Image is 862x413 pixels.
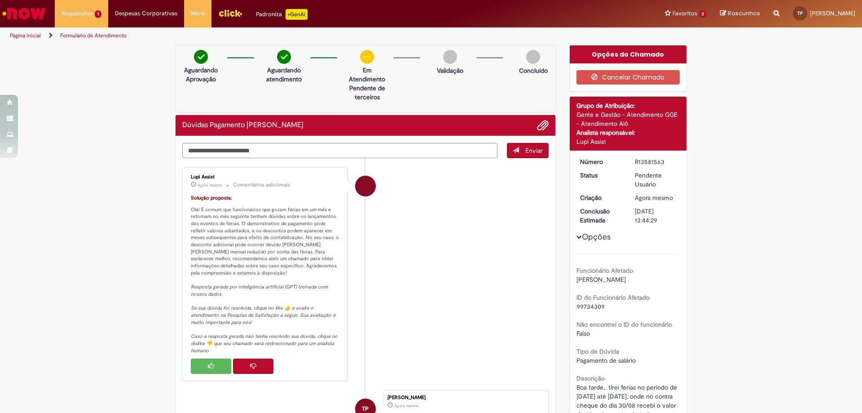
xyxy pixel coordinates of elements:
button: Cancelar Chamado [576,70,680,84]
div: Pendente Usuário [635,171,677,189]
p: Aguardando atendimento [262,66,306,84]
img: img-circle-grey.png [443,50,457,64]
div: Padroniza [256,9,308,20]
span: TP [797,10,803,16]
a: Formulário de Atendimento [60,32,127,39]
div: [PERSON_NAME] [387,395,544,400]
time: 30/09/2025 13:44:36 [198,182,222,188]
span: Requisições [62,9,93,18]
p: Validação [437,66,463,75]
font: Solução proposta: [191,195,232,201]
span: Agora mesmo [394,403,418,409]
div: 30/09/2025 13:44:26 [635,193,677,202]
a: Rascunhos [720,9,760,18]
img: circle-minus.png [360,50,374,64]
p: Concluído [519,66,548,75]
span: Agora mesmo [198,182,222,188]
span: Enviar [525,147,543,155]
span: [PERSON_NAME] [810,9,855,17]
textarea: Digite sua mensagem aqui... [182,143,497,158]
img: check-circle-green.png [194,50,208,64]
div: Opções do Chamado [570,45,687,63]
img: click_logo_yellow_360x200.png [218,6,242,20]
p: Olá! É comum que funcionários que gozam férias em um mês e retornam no mês seguinte tenham dúvida... [191,195,340,354]
button: Adicionar anexos [537,120,549,131]
span: Despesas Corporativas [115,9,177,18]
button: Enviar [507,143,549,158]
dt: Criação [573,193,629,202]
div: Grupo de Atribuição: [576,101,680,110]
div: Lupi Assist [191,174,340,180]
div: Analista responsável: [576,128,680,137]
span: [PERSON_NAME] [576,275,626,284]
p: Em Atendimento [345,66,389,84]
span: More [191,9,205,18]
b: Não encontrei o ID do funcionário [576,320,672,329]
em: Resposta gerada por inteligência artificial (GPT) treinada com nossos dados. Se sua dúvida foi re... [191,284,339,354]
b: Funcionário Afetado [576,266,633,275]
b: ID do Funcionário Afetado [576,293,650,302]
a: Página inicial [10,32,41,39]
img: img-circle-grey.png [526,50,540,64]
div: [DATE] 13:44:29 [635,207,677,225]
div: Lupi Assist [576,137,680,146]
dt: Status [573,171,629,180]
p: Pendente de terceiros [345,84,389,102]
span: Falso [576,329,590,338]
img: ServiceNow [1,4,47,22]
small: Comentários adicionais [233,181,290,189]
time: 30/09/2025 13:44:26 [635,194,673,202]
span: Agora mesmo [635,194,673,202]
span: Favoritos [673,9,697,18]
div: R13581563 [635,157,677,166]
span: 2 [699,10,707,18]
b: Descrição [576,374,605,382]
b: Tipo de Dúvida [576,347,619,355]
p: +GenAi [286,9,308,20]
span: 99734309 [576,302,605,311]
dt: Número [573,157,629,166]
span: Rascunhos [728,9,760,18]
time: 30/09/2025 13:44:26 [394,403,418,409]
div: Lupi Assist [355,176,376,196]
div: Gente e Gestão - Atendimento GGE - Atendimento Alô [576,110,680,128]
h2: Dúvidas Pagamento de Salário Histórico de tíquete [182,121,303,129]
span: 1 [95,10,101,18]
ul: Trilhas de página [7,27,568,44]
p: Aguardando Aprovação [179,66,223,84]
img: check-circle-green.png [277,50,291,64]
dt: Conclusão Estimada [573,207,629,225]
span: Pagamento de salário [576,356,636,364]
